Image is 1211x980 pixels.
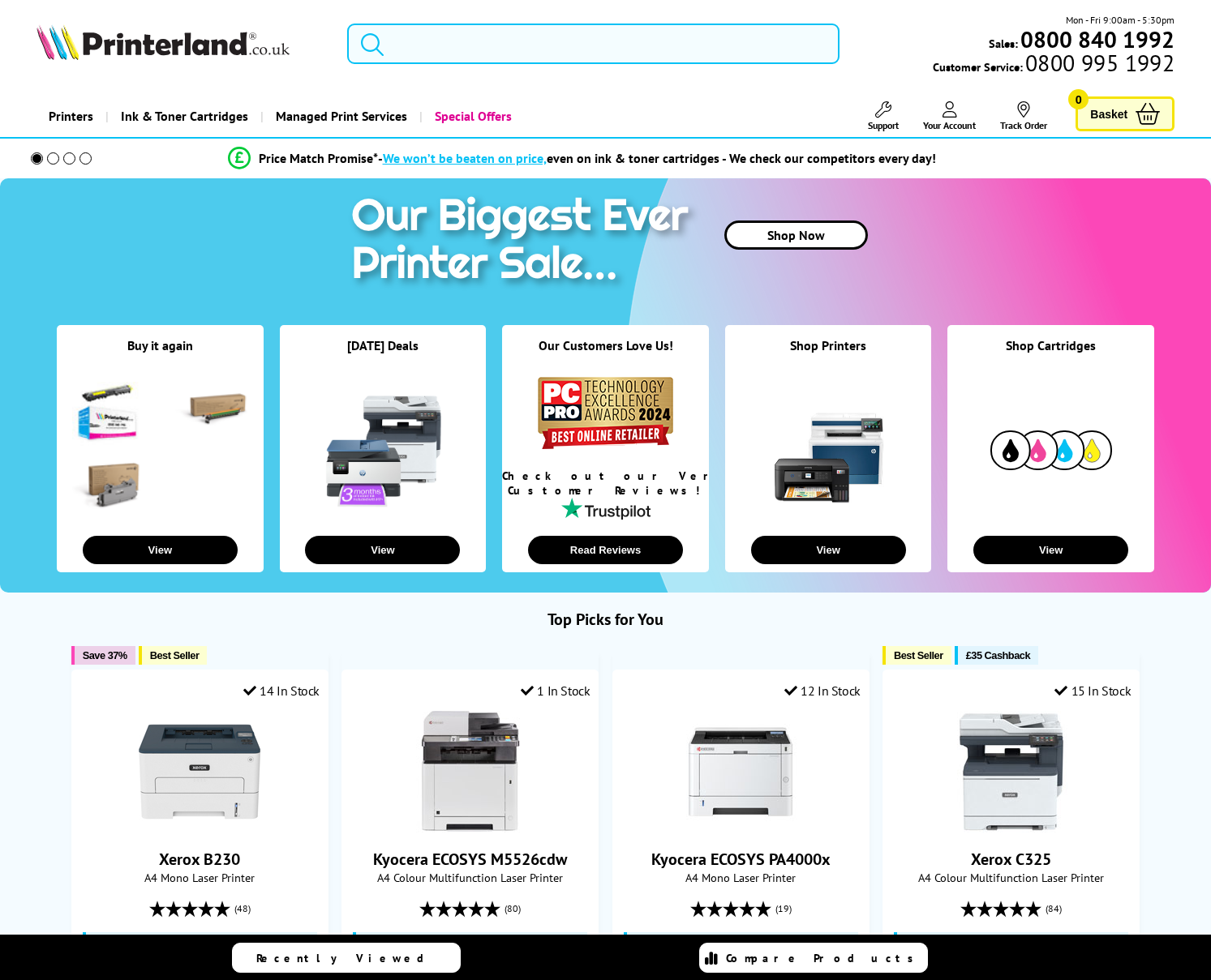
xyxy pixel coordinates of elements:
[502,469,709,498] div: Check out our Verified Customer Reviews!
[1068,89,1089,109] span: 0
[83,536,238,564] button: View
[121,96,248,137] span: Ink & Toner Cartridges
[680,820,801,836] a: Kyocera ECOSYS PA4000x
[419,96,524,137] a: Special Offers
[923,101,976,131] a: Your Account
[350,870,590,885] span: A4 Colour Multifunction Laser Printer
[280,337,487,374] div: [DATE] Deals
[410,820,531,836] a: Kyocera ECOSYS M5526cdw
[651,849,831,870] a: Kyocera ECOSYS PA4000x
[528,536,683,564] button: Read Reviews
[256,951,440,965] span: Recently Viewed
[868,119,899,131] span: Support
[260,96,419,137] a: Managed Print Services
[150,649,200,661] span: Best Seller
[1046,893,1062,924] span: (84)
[947,337,1154,374] div: Shop Cartridges
[951,820,1072,836] a: Xerox C325
[71,646,135,665] button: Save 37%
[37,24,290,60] img: Printerland Logo
[343,178,705,306] img: printer sale
[1066,12,1174,28] span: Mon - Fri 9:00am - 5:30pm
[989,36,1018,51] span: Sales:
[955,646,1038,665] button: £35 Cashback
[378,150,936,166] div: - even on ink & toner cartridges - We check our competitors every day!
[410,711,531,832] img: Kyocera ECOSYS M5526cdw
[1018,32,1174,47] a: 0800 840 1992
[699,943,928,973] a: Compare Products
[1054,683,1131,699] div: 15 In Stock
[1020,24,1174,54] b: 0800 840 1992
[725,337,932,374] div: Shop Printers
[621,870,861,885] span: A4 Mono Laser Printer
[933,55,1174,75] span: Customer Service:
[502,337,709,374] div: Our Customers Love Us!
[234,893,251,924] span: (48)
[83,649,127,661] span: Save 37%
[894,649,943,661] span: Best Seller
[8,144,1155,173] li: modal_Promise
[232,943,461,973] a: Recently Viewed
[882,646,951,665] button: Best Seller
[891,870,1131,885] span: A4 Colour Multifunction Laser Printer
[37,96,105,137] a: Printers
[105,96,260,137] a: Ink & Toner Cartridges
[971,849,1051,870] a: Xerox C325
[726,951,922,965] span: Compare Products
[127,337,193,353] a: Buy it again
[305,536,460,564] button: View
[868,101,899,131] a: Support
[373,849,567,870] a: Kyocera ECOSYS M5526cdw
[775,893,792,924] span: (19)
[923,119,976,131] span: Your Account
[1076,96,1174,131] a: Basket 0
[680,711,801,832] img: Kyocera ECOSYS PA4000x
[139,646,208,665] button: Best Seller
[505,893,521,924] span: (80)
[1023,55,1174,71] span: 0800 995 1992
[973,536,1128,564] button: View
[259,150,378,166] span: Price Match Promise*
[521,683,590,699] div: 1 In Stock
[37,24,327,63] a: Printerland Logo
[724,220,868,250] a: Shop Now
[139,820,260,836] a: Xerox B230
[159,849,240,870] a: Xerox B230
[383,150,547,166] span: We won’t be beaten on price,
[1000,101,1047,131] a: Track Order
[751,536,906,564] button: View
[1090,103,1127,125] span: Basket
[966,649,1030,661] span: £35 Cashback
[80,870,320,885] span: A4 Mono Laser Printer
[139,711,260,832] img: Xerox B230
[951,711,1072,832] img: Xerox C325
[784,683,861,699] div: 12 In Stock
[243,683,320,699] div: 14 In Stock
